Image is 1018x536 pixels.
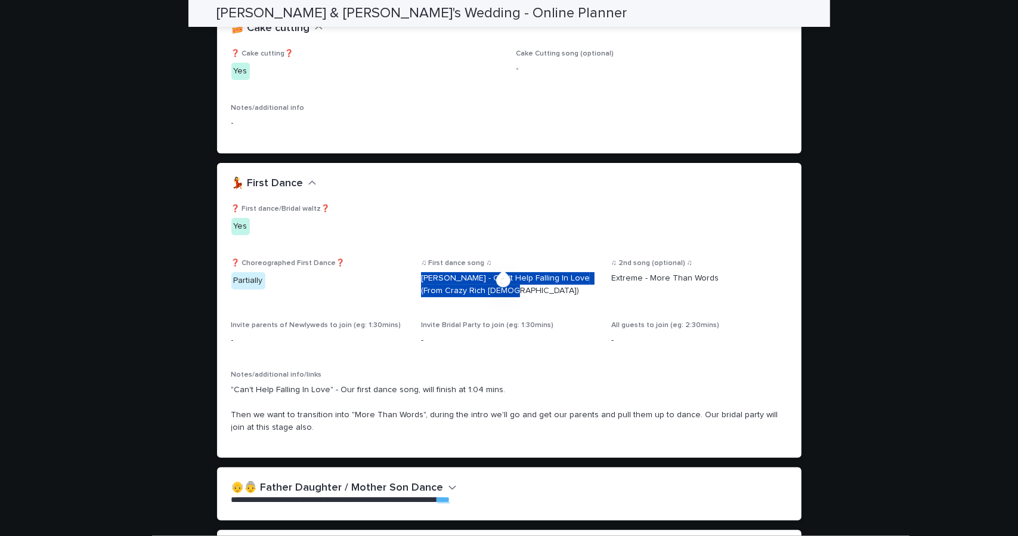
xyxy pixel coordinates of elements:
[231,50,294,57] span: ❓ Cake cutting❓
[231,322,401,329] span: Invite parents of Newlyweds to join (eg: 1:30mins)
[231,177,317,190] button: 💃 First Dance
[231,22,310,35] h2: 🍰 Cake cutting
[231,177,304,190] h2: 💃 First Dance
[231,218,250,235] div: Yes
[231,384,787,433] p: "Can't Help Falling In Love" - Our first dance song, will finish at 1:04 mins. Then we want to tr...
[231,117,787,130] p: -
[231,63,250,80] div: Yes
[231,22,323,35] button: 🍰 Cake cutting
[516,63,787,75] p: -
[611,334,787,347] p: -
[421,334,597,347] p: -
[231,482,457,495] button: 👴👵 Father Daughter / Mother Son Dance
[231,260,345,267] span: ❓ Choreographed First Dance❓
[516,50,614,57] span: Cake Cutting song (optional)
[231,205,330,212] span: ❓ First dance/Bridal waltz❓
[231,272,265,289] div: Partially
[231,371,322,378] span: Notes/additional info/links
[217,5,627,22] h2: [PERSON_NAME] & [PERSON_NAME]'s Wedding - Online Planner
[231,334,407,347] p: -
[421,272,597,297] p: [PERSON_NAME] - Can't Help Falling In Love (From Crazy Rich [DEMOGRAPHIC_DATA])
[421,322,553,329] span: Invite Bridal Party to join (eg: 1:30mins)
[611,322,719,329] span: All guests to join (eg: 2:30mins)
[421,260,491,267] span: ♫ First dance song ♫
[231,482,444,495] h2: 👴👵 Father Daughter / Mother Son Dance
[231,104,305,112] span: Notes/additional info
[611,260,692,267] span: ♫ 2nd song (optional) ♫
[611,272,787,285] p: Extreme - More Than Words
